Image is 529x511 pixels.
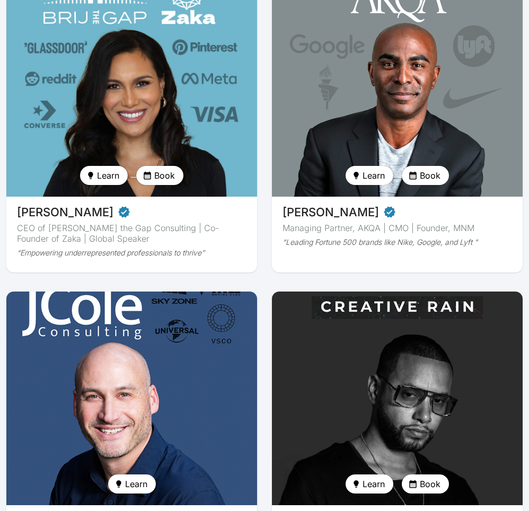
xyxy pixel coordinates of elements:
[118,205,130,218] span: Verified partner - Devika Brij
[17,223,246,244] div: CEO of [PERSON_NAME] the Gap Consulting | Co-Founder of Zaka | Global Speaker
[154,169,175,182] span: Book
[136,166,183,185] button: Book
[363,169,385,182] span: Learn
[17,206,113,218] span: [PERSON_NAME]
[125,478,147,490] span: Learn
[6,292,257,505] img: avatar of Josh Cole
[283,223,512,233] div: Managing Partner, AKQA | CMO | Founder, MNM
[80,166,128,185] button: Learn
[363,478,385,490] span: Learn
[420,478,440,490] span: Book
[272,292,523,505] img: avatar of Julien Christian Lutz p.k.a Director X
[402,166,449,185] button: Book
[420,169,440,182] span: Book
[383,205,396,218] span: Verified partner - Jabari Hearn
[97,169,119,182] span: Learn
[346,166,393,185] button: Learn
[283,237,512,247] div: “Leading Fortune 500 brands like Nike, Google, and Lyft ”
[108,474,156,494] button: Learn
[283,206,379,218] span: [PERSON_NAME]
[346,474,393,494] button: Learn
[402,474,449,494] button: Book
[17,248,246,258] div: “Empowering underrepresented professionals to thrive”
